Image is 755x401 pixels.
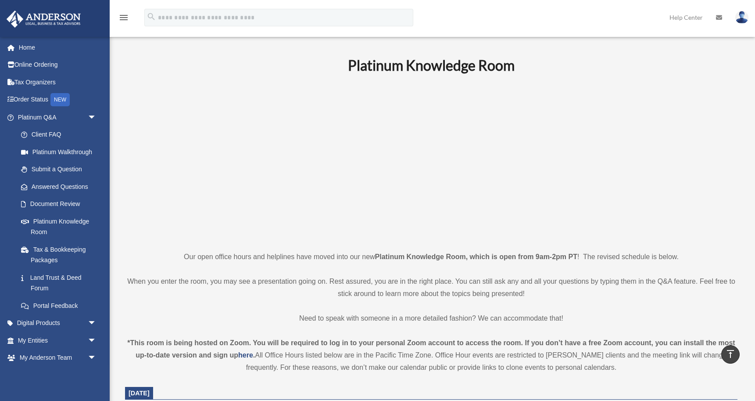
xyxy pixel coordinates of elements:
[12,178,110,195] a: Answered Questions
[125,312,737,325] p: Need to speak with someone in a more detailed fashion? We can accommodate that!
[118,15,129,23] a: menu
[147,12,156,22] i: search
[6,56,110,74] a: Online Ordering
[88,332,105,350] span: arrow_drop_down
[12,269,110,297] a: Land Trust & Deed Forum
[127,339,735,359] strong: *This room is being hosted on Zoom. You will be required to log in to your personal Zoom account ...
[375,253,577,260] strong: Platinum Knowledge Room, which is open from 9am-2pm PT
[6,108,110,126] a: Platinum Q&Aarrow_drop_down
[12,126,110,144] a: Client FAQ
[300,86,563,235] iframe: 231110_Toby_KnowledgeRoom
[88,108,105,126] span: arrow_drop_down
[6,314,110,332] a: Digital Productsarrow_drop_down
[725,349,736,359] i: vertical_align_top
[721,345,740,364] a: vertical_align_top
[125,275,737,300] p: When you enter the room, you may see a presentation going on. Rest assured, you are in the right ...
[6,73,110,91] a: Tax Organizers
[88,314,105,332] span: arrow_drop_down
[6,91,110,109] a: Order StatusNEW
[88,349,105,367] span: arrow_drop_down
[118,12,129,23] i: menu
[253,351,255,359] strong: .
[6,349,110,367] a: My Anderson Teamarrow_drop_down
[88,366,105,384] span: arrow_drop_down
[125,337,737,374] div: All Office Hours listed below are in the Pacific Time Zone. Office Hour events are restricted to ...
[12,143,110,161] a: Platinum Walkthrough
[50,93,70,106] div: NEW
[238,351,253,359] a: here
[12,241,110,269] a: Tax & Bookkeeping Packages
[12,195,110,213] a: Document Review
[348,57,515,74] b: Platinum Knowledge Room
[6,39,110,56] a: Home
[6,366,110,384] a: My Documentsarrow_drop_down
[129,390,150,397] span: [DATE]
[12,161,110,178] a: Submit a Question
[6,332,110,349] a: My Entitiesarrow_drop_down
[4,11,83,28] img: Anderson Advisors Platinum Portal
[12,213,105,241] a: Platinum Knowledge Room
[12,297,110,314] a: Portal Feedback
[735,11,748,24] img: User Pic
[125,251,737,263] p: Our open office hours and helplines have moved into our new ! The revised schedule is below.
